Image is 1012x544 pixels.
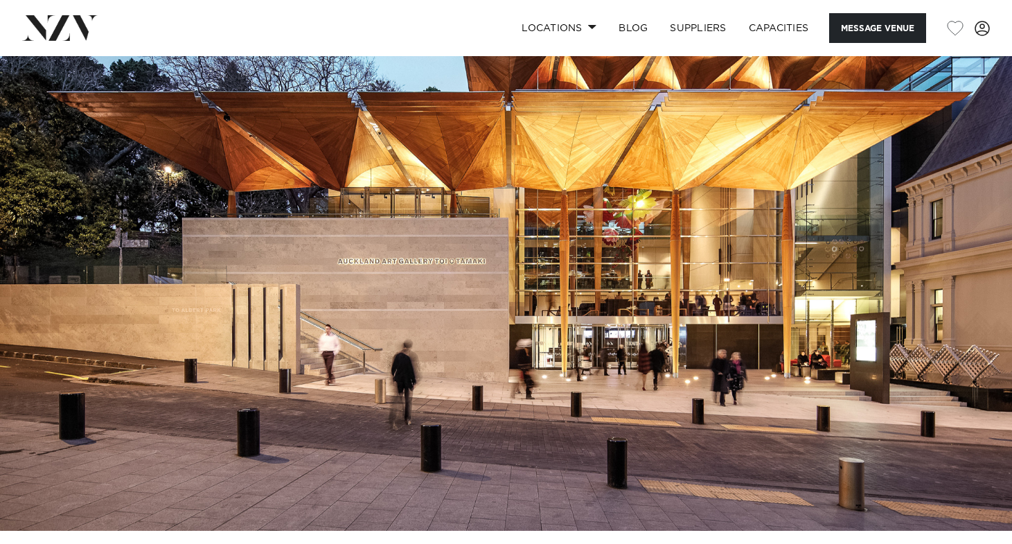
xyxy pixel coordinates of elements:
a: SUPPLIERS [659,13,737,43]
button: Message Venue [829,13,926,43]
a: BLOG [607,13,659,43]
img: nzv-logo.png [22,15,98,40]
a: Locations [511,13,607,43]
a: Capacities [738,13,820,43]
